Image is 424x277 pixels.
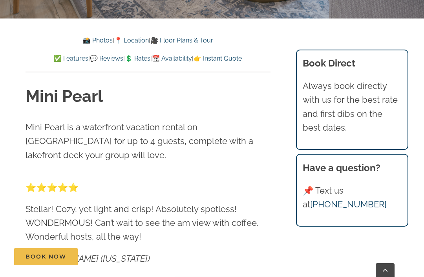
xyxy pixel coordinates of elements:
h3: Book Direct [303,56,401,70]
p: Stellar! Cozy, yet light and crisp! Absolutely spotless! WONDERMOUS! Can’t wait to see the am vie... [26,202,270,244]
span: Book Now [26,253,66,260]
p: Always book directly with us for the best rate and first dibs on the best dates. [303,79,401,135]
h3: Have a question? [303,161,401,175]
a: 📸 Photos [83,37,113,44]
a: 💬 Reviews [90,55,123,62]
a: 👉 Instant Quote [194,55,242,62]
a: 📍 Location [114,37,149,44]
a: 🎥 Floor Plans & Tour [150,37,213,44]
p: | | [26,35,270,46]
a: 📆 Availability [152,55,192,62]
p: | | | | [26,54,270,64]
h1: Mini Pearl [26,85,270,108]
a: Book Now [14,248,78,265]
span: Mini Pearl is a waterfront vacation rental on [GEOGRAPHIC_DATA] for up to 4 guests, complete with... [26,122,253,160]
a: 💲 Rates [125,55,150,62]
p: ⭐️⭐️⭐️⭐️⭐️ [26,181,270,194]
a: ✅ Features [54,55,88,62]
p: 📌 Text us at [303,184,401,211]
a: [PHONE_NUMBER] [310,199,387,209]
